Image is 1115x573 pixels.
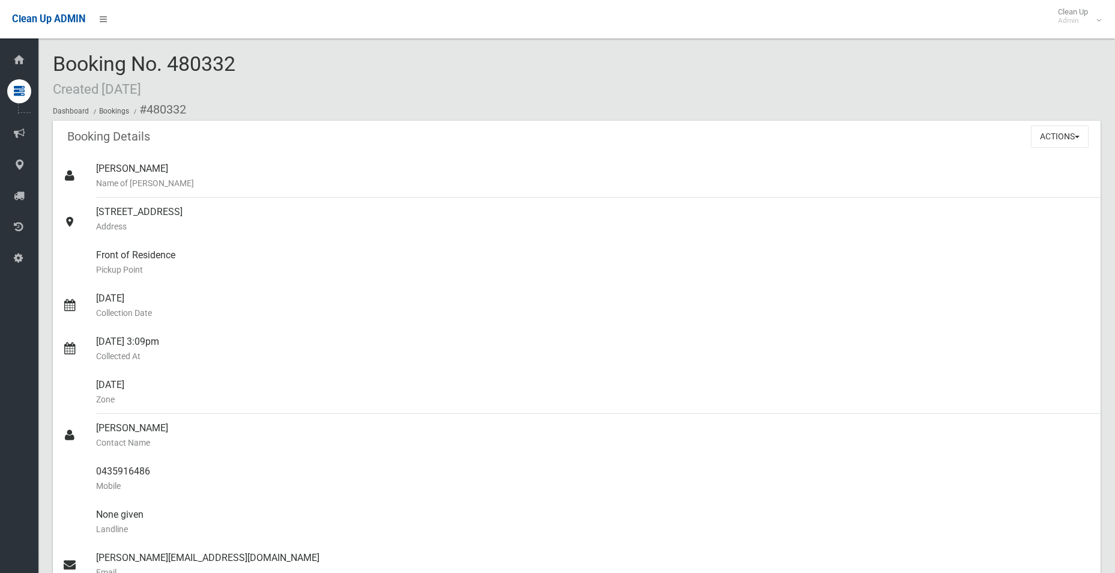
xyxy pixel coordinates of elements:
[96,284,1091,327] div: [DATE]
[53,81,141,97] small: Created [DATE]
[96,522,1091,536] small: Landline
[96,262,1091,277] small: Pickup Point
[96,414,1091,457] div: [PERSON_NAME]
[96,349,1091,363] small: Collected At
[96,500,1091,544] div: None given
[131,99,186,121] li: #480332
[96,457,1091,500] div: 0435916486
[96,241,1091,284] div: Front of Residence
[96,371,1091,414] div: [DATE]
[53,125,165,148] header: Booking Details
[96,306,1091,320] small: Collection Date
[96,219,1091,234] small: Address
[12,13,85,25] span: Clean Up ADMIN
[1058,16,1088,25] small: Admin
[96,479,1091,493] small: Mobile
[96,392,1091,407] small: Zone
[99,107,129,115] a: Bookings
[53,107,89,115] a: Dashboard
[96,327,1091,371] div: [DATE] 3:09pm
[96,198,1091,241] div: [STREET_ADDRESS]
[96,154,1091,198] div: [PERSON_NAME]
[96,435,1091,450] small: Contact Name
[96,176,1091,190] small: Name of [PERSON_NAME]
[53,52,235,99] span: Booking No. 480332
[1031,126,1089,148] button: Actions
[1052,7,1100,25] span: Clean Up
